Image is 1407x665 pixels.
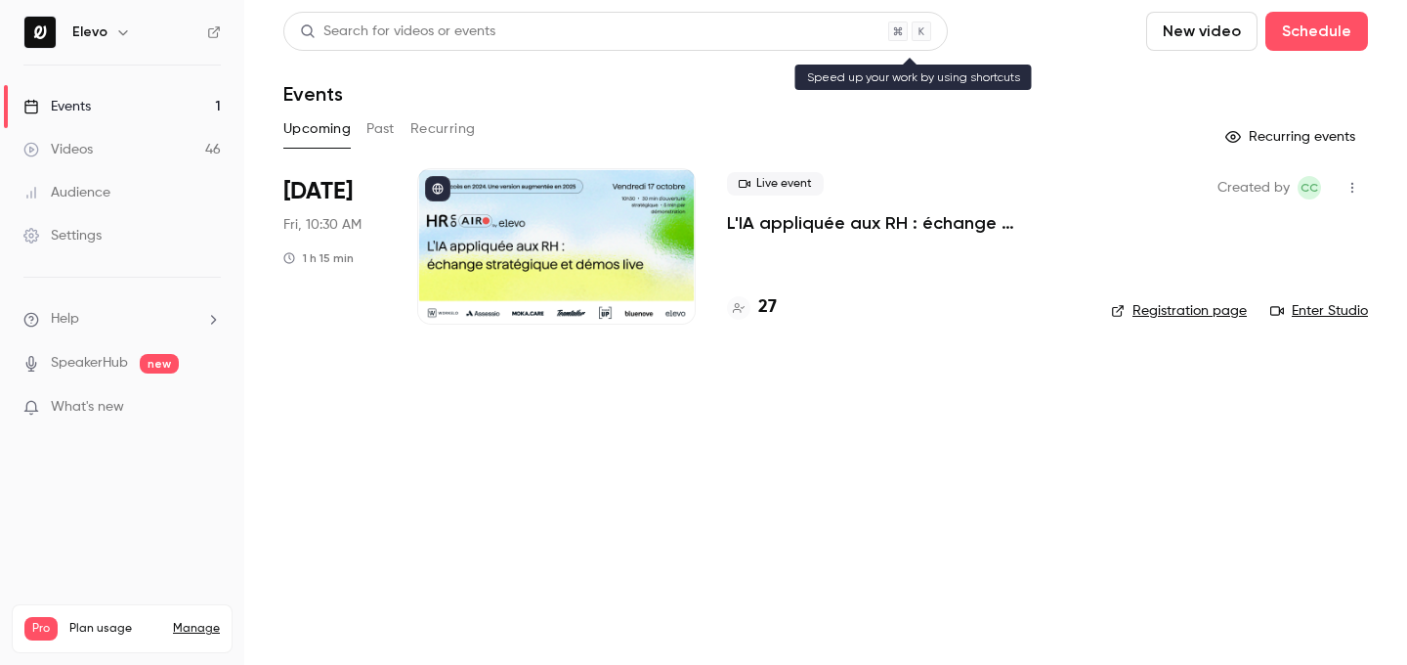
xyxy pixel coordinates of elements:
button: Upcoming [283,113,351,145]
span: Created by [1217,176,1290,199]
span: Pro [24,617,58,641]
div: Oct 17 Fri, 10:30 AM (Europe/Paris) [283,168,386,325]
iframe: Noticeable Trigger [197,399,221,417]
div: Audience [23,183,110,202]
div: 1 h 15 min [283,250,354,266]
div: Videos [23,140,93,159]
button: New video [1146,12,1258,51]
a: Registration page [1111,301,1247,321]
span: new [140,354,179,374]
button: Recurring events [1216,121,1368,153]
span: What's new [51,397,124,418]
a: L'IA appliquée aux RH : échange stratégique et démos live. [727,211,1080,235]
span: Fri, 10:30 AM [283,215,362,235]
h1: Events [283,82,343,106]
a: 27 [727,294,777,321]
div: Events [23,97,91,116]
h4: 27 [758,294,777,321]
button: Past [366,113,395,145]
span: Help [51,309,79,330]
h6: Elevo [72,22,107,42]
button: Recurring [410,113,476,145]
div: Settings [23,226,102,245]
span: Live event [727,172,824,196]
span: CC [1300,176,1318,199]
span: [DATE] [283,176,353,207]
img: Elevo [24,17,56,48]
a: Manage [173,621,220,637]
li: help-dropdown-opener [23,309,221,330]
button: Schedule [1265,12,1368,51]
div: Search for videos or events [300,22,495,42]
span: Plan usage [69,621,161,637]
a: Enter Studio [1270,301,1368,321]
span: Clara Courtillier [1298,176,1321,199]
a: SpeakerHub [51,353,128,374]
